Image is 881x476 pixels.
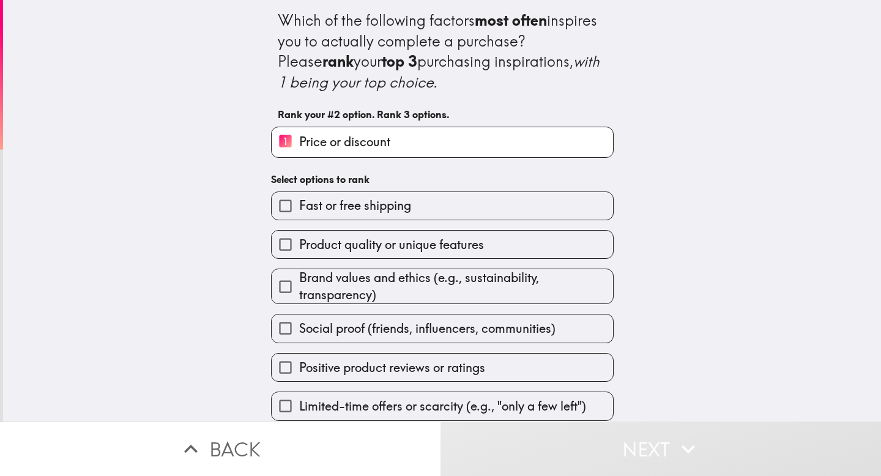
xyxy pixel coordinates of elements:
button: 1Price or discount [272,127,613,157]
button: Fast or free shipping [272,192,613,220]
button: Social proof (friends, influencers, communities) [272,314,613,342]
span: Limited-time offers or scarcity (e.g., "only a few left") [299,398,586,415]
span: Product quality or unique features [299,236,484,253]
span: Social proof (friends, influencers, communities) [299,320,556,337]
button: Positive product reviews or ratings [272,354,613,381]
button: Next [441,422,881,476]
span: Positive product reviews or ratings [299,359,485,376]
span: Brand values and ethics (e.g., sustainability, transparency) [299,269,613,303]
b: top 3 [382,52,417,70]
h6: Select options to rank [271,173,614,186]
button: Brand values and ethics (e.g., sustainability, transparency) [272,269,613,303]
button: Limited-time offers or scarcity (e.g., "only a few left") [272,392,613,420]
i: with 1 being your top choice. [278,52,603,91]
h6: Rank your #2 option. Rank 3 options. [278,108,607,121]
b: most often [475,11,547,29]
span: Price or discount [299,133,390,151]
span: Fast or free shipping [299,197,411,214]
div: Which of the following factors inspires you to actually complete a purchase? Please your purchasi... [278,10,607,92]
button: Product quality or unique features [272,231,613,258]
b: rank [322,52,354,70]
